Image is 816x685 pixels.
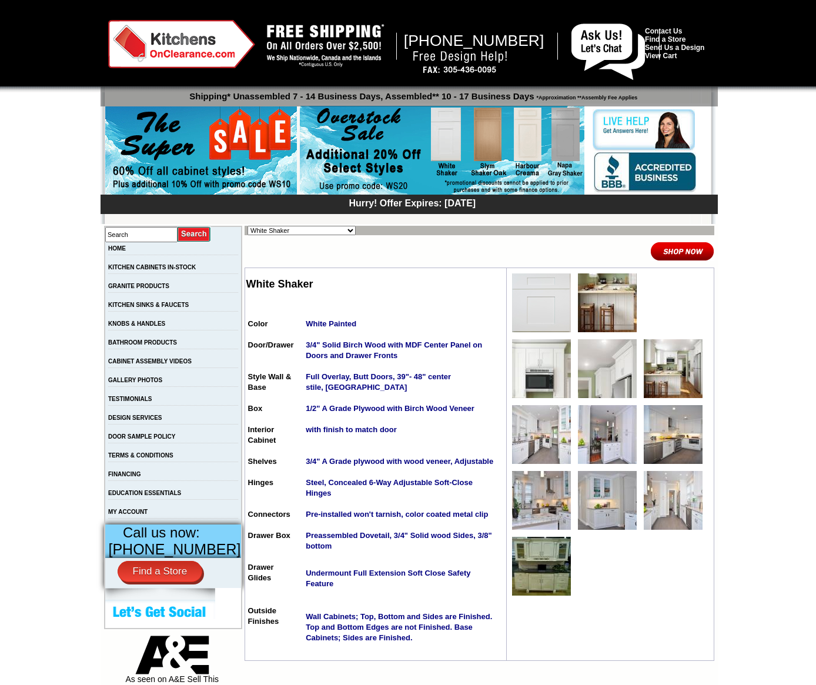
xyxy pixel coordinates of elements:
a: KITCHEN CABINETS IN-STOCK [108,264,196,270]
span: Drawer Box [248,531,290,540]
span: Interior Cabinet [248,425,276,445]
span: [PHONE_NUMBER] [404,32,544,49]
span: Outside Finishes [248,606,279,626]
strong: Full Overlay, Butt Doors, 39"- 48" center stile, [GEOGRAPHIC_DATA] [306,372,451,392]
span: *Approximation **Assembly Fee Applies [534,92,638,101]
span: Shelves [248,457,277,466]
strong: Pre-installed won't tarnish, color coated metal clip [306,510,488,519]
a: TERMS & CONDITIONS [108,452,173,459]
strong: Preassembled Dovetail, 3/4" Solid wood Sides, 3/8" bottom [306,531,492,550]
strong: with finish to match door [306,425,397,434]
a: EDUCATION ESSENTIALS [108,490,181,496]
strong: 3/4" Solid Birch Wood with MDF Center Panel on Doors and Drawer Fronts [306,340,482,360]
span: Style Wall & Base [248,372,292,392]
span: Wall Cabinets; Top, Bottom and Sides are Finished. Top and Bottom Edges are not Finished. Base Ca... [306,612,492,642]
a: DESIGN SERVICES [108,415,162,421]
a: Contact Us [645,27,682,35]
a: KNOBS & HANDLES [108,320,165,327]
a: DOOR SAMPLE POLICY [108,433,175,440]
span: Connectors [248,510,290,519]
p: Shipping* Unassembled 7 - 14 Business Days, Assembled** 10 - 17 Business Days [106,86,718,101]
a: Find a Store [118,561,203,582]
span: Color [248,319,268,328]
div: Hurry! Offer Expires: [DATE] [106,196,718,209]
span: Door/Drawer [248,340,294,349]
h2: White Shaker [246,278,505,290]
strong: Steel, Concealed 6-Way Adjustable Soft-Close Hinges [306,478,473,497]
strong: White Painted [306,319,356,328]
a: GRANITE PRODUCTS [108,283,169,289]
a: TESTIMONIALS [108,396,152,402]
span: Call us now: [123,524,200,540]
span: Undermount Full Extension Soft Close Safety Feature [306,569,470,588]
a: HOME [108,245,126,252]
span: Box [248,404,263,413]
a: CABINET ASSEMBLY VIDEOS [108,358,192,365]
span: Drawer Glides [248,563,274,582]
img: Kitchens on Clearance Logo [108,20,255,68]
a: FINANCING [108,471,141,477]
a: BATHROOM PRODUCTS [108,339,177,346]
strong: 3/4" A Grade plywood with wood veneer, Adjustable [306,457,493,466]
input: Submit [178,226,211,242]
span: Hinges [248,478,273,487]
a: View Cart [645,52,677,60]
a: Find a Store [645,35,685,44]
span: [PHONE_NUMBER] [109,541,241,557]
a: MY ACCOUNT [108,509,148,515]
a: Send Us a Design [645,44,704,52]
strong: 1/2" A Grade Plywood with Birch Wood Veneer [306,404,474,413]
a: KITCHEN SINKS & FAUCETS [108,302,189,308]
a: GALLERY PHOTOS [108,377,162,383]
